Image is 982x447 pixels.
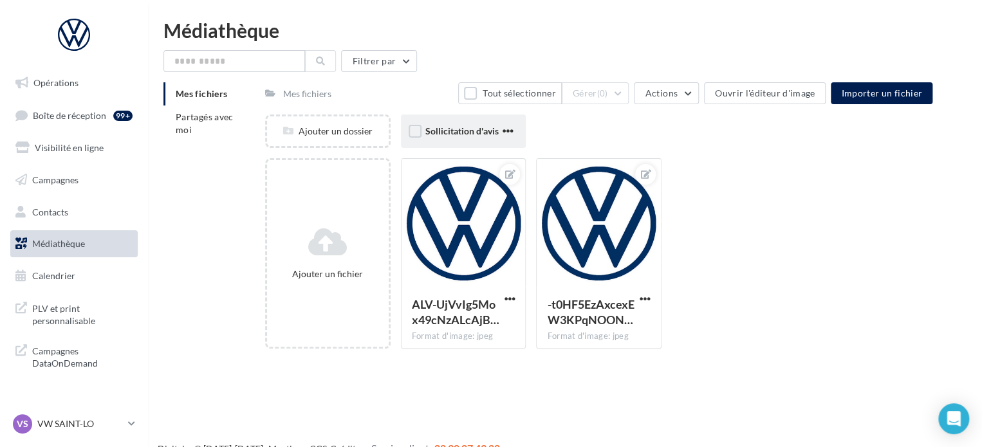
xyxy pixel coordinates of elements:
[176,111,234,135] span: Partagés avec moi
[272,268,384,280] div: Ajouter un fichier
[35,142,104,153] span: Visibilité en ligne
[8,337,140,375] a: Campagnes DataOnDemand
[33,77,79,88] span: Opérations
[163,21,967,40] div: Médiathèque
[704,82,826,104] button: Ouvrir l'éditeur d'image
[831,82,932,104] button: Importer un fichier
[412,331,515,342] div: Format d'image: jpeg
[33,109,106,120] span: Boîte de réception
[8,262,140,289] a: Calendrier
[458,82,561,104] button: Tout sélectionner
[32,342,133,370] span: Campagnes DataOnDemand
[32,174,79,185] span: Campagnes
[32,300,133,327] span: PLV et print personnalisable
[547,297,634,327] span: -t0HF5EzAxcexEW3KPqNOONDKgR96QbSBabHn-kfJchsuq2FE8R5W42u7CH9CWPOzvfi-ZThvpJ1RPY6bw=s0
[267,125,389,138] div: Ajouter un dossier
[8,295,140,333] a: PLV et print personnalisable
[634,82,698,104] button: Actions
[37,417,123,430] p: VW SAINT-LO
[645,87,677,98] span: Actions
[412,297,499,327] span: ALV-UjVvIg5Mox49cNzALcAjBv9bqy9v0RgucLtJJZBDp0lWkw11cEe0
[425,125,499,136] span: Sollicitation d'avis
[8,167,140,194] a: Campagnes
[8,199,140,226] a: Contacts
[17,417,28,430] span: VS
[547,331,651,342] div: Format d'image: jpeg
[8,102,140,129] a: Boîte de réception99+
[8,134,140,161] a: Visibilité en ligne
[841,87,922,98] span: Importer un fichier
[562,82,629,104] button: Gérer(0)
[10,412,138,436] a: VS VW SAINT-LO
[176,88,227,99] span: Mes fichiers
[938,403,969,434] div: Open Intercom Messenger
[597,88,608,98] span: (0)
[341,50,417,72] button: Filtrer par
[8,69,140,96] a: Opérations
[8,230,140,257] a: Médiathèque
[32,270,75,281] span: Calendrier
[32,206,68,217] span: Contacts
[113,111,133,121] div: 99+
[283,87,331,100] div: Mes fichiers
[32,238,85,249] span: Médiathèque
